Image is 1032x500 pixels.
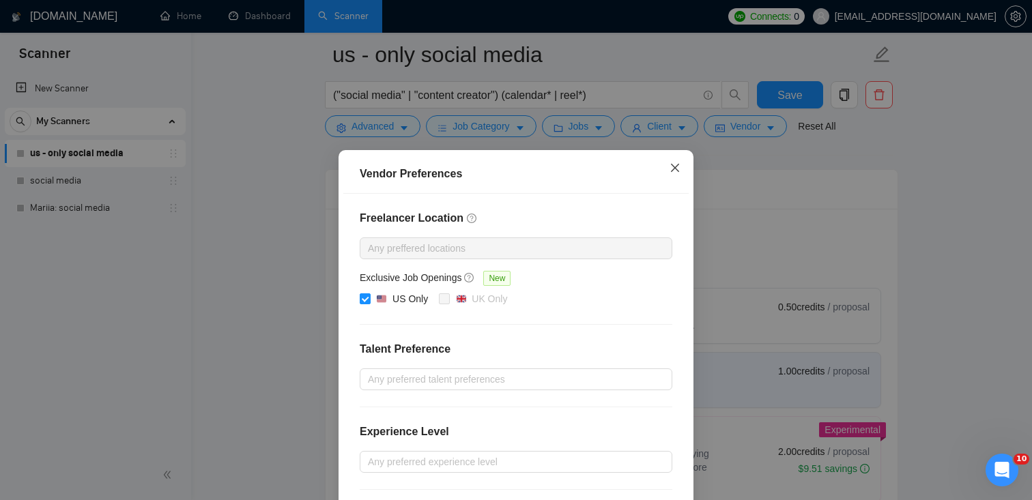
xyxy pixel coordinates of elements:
button: Close [657,150,693,187]
div: Vendor Preferences [360,166,672,182]
img: 🇺🇸 [377,294,386,304]
h4: Experience Level [360,424,449,440]
div: UK Only [472,291,507,306]
img: 🇬🇧 [457,294,466,304]
span: question-circle [464,272,475,283]
h4: Freelancer Location [360,210,672,226]
span: question-circle [467,213,478,224]
span: New [483,271,511,286]
span: close [670,162,680,173]
h5: Exclusive Job Openings [360,270,461,285]
div: US Only [392,291,428,306]
iframe: Intercom live chat [986,454,1018,486]
h4: Talent Preference [360,341,672,357]
span: 10 [1014,454,1029,465]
